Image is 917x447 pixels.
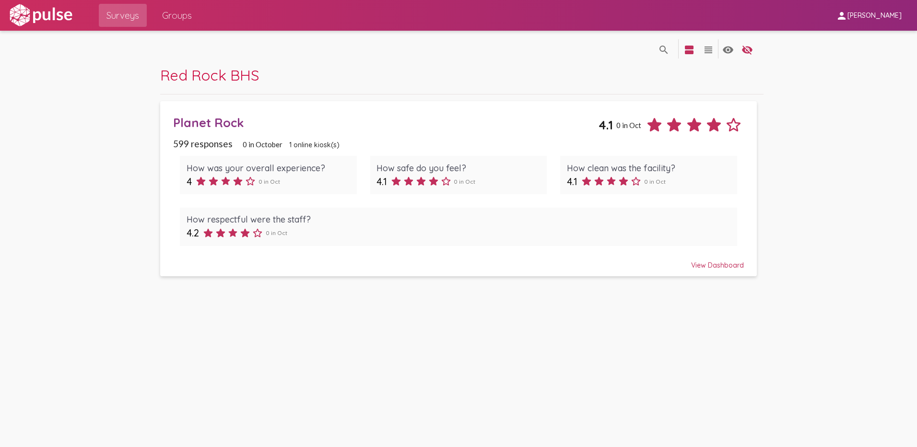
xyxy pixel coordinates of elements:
mat-icon: language [722,44,734,56]
span: [PERSON_NAME] [847,12,902,20]
button: language [654,39,673,59]
span: 4.1 [376,176,387,188]
button: language [738,39,757,59]
span: 0 in Oct [454,178,475,185]
span: 0 in October [243,140,282,149]
span: 0 in Oct [259,178,280,185]
span: 0 in Oct [266,229,287,236]
span: 4.1 [599,118,613,132]
button: language [699,39,718,59]
span: Red Rock BHS [160,66,259,84]
mat-icon: language [741,44,753,56]
div: How was your overall experience? [187,163,350,174]
mat-icon: language [658,44,670,56]
div: How safe do you feel? [376,163,540,174]
img: white-logo.svg [8,3,74,27]
span: 4.1 [567,176,577,188]
span: Groups [162,7,192,24]
div: How clean was the facility? [567,163,730,174]
mat-icon: person [836,10,847,22]
div: Planet Rock [173,115,599,130]
button: language [718,39,738,59]
span: 1 online kiosk(s) [289,141,340,149]
button: language [680,39,699,59]
span: 4 [187,176,192,188]
div: How respectful were the staff? [187,214,730,225]
span: 599 responses [173,138,233,149]
span: Surveys [106,7,139,24]
a: Surveys [99,4,147,27]
mat-icon: language [683,44,695,56]
button: [PERSON_NAME] [828,6,909,24]
mat-icon: language [703,44,714,56]
div: View Dashboard [173,252,744,270]
a: Groups [154,4,200,27]
span: 0 in Oct [644,178,666,185]
span: 0 in Oct [616,121,641,129]
a: Planet Rock4.10 in Oct599 responses0 in October1 online kiosk(s)How was your overall experience?4... [160,101,757,276]
span: 4.2 [187,227,199,239]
